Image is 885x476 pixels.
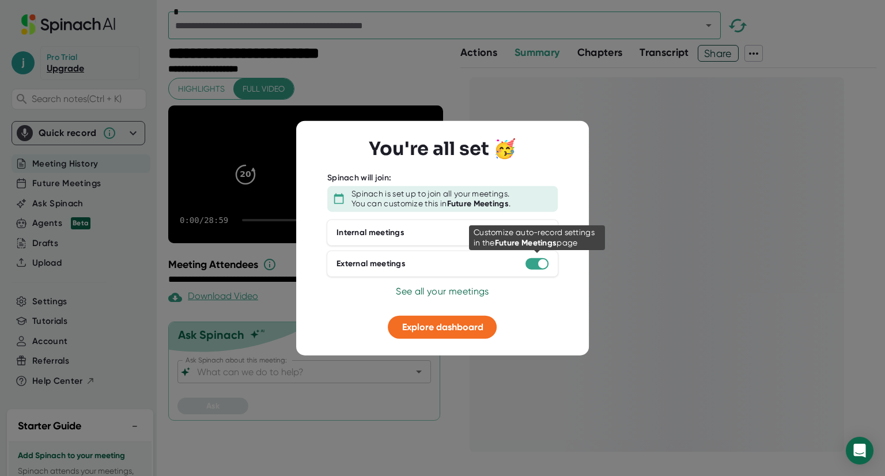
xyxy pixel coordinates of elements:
[336,228,404,238] div: Internal meetings
[396,284,489,298] button: See all your meetings
[396,285,489,296] span: See all your meetings
[351,199,510,209] div: You can customize this in .
[447,199,509,209] b: Future Meetings
[327,173,391,183] div: Spinach will join:
[369,138,516,160] h3: You're all set 🥳
[388,315,497,338] button: Explore dashboard
[351,188,509,199] div: Spinach is set up to join all your meetings.
[402,321,483,332] span: Explore dashboard
[336,259,406,269] div: External meetings
[846,437,873,464] div: Open Intercom Messenger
